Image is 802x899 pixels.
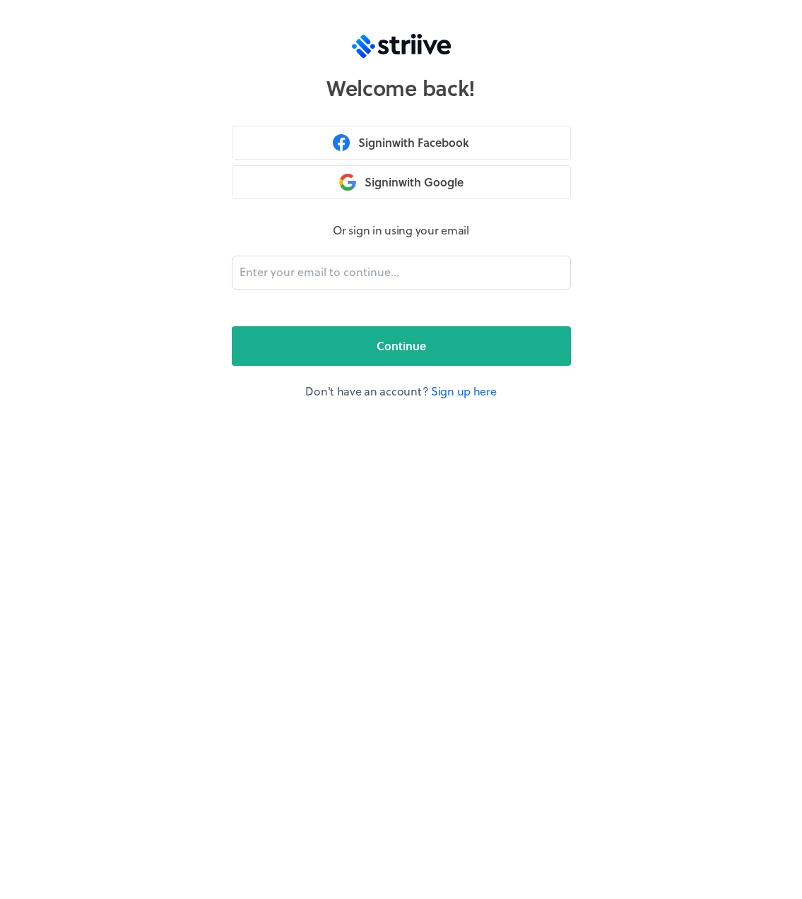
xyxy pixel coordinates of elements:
p: Don't have an account? [232,383,571,400]
img: logo-trans.svg [352,34,451,58]
a: Sign up here [431,383,497,399]
p: Or sign in using your email [232,222,571,239]
button: Signinwith Google [232,165,571,199]
button: Continue [232,326,571,366]
span: Continue [377,338,426,355]
h1: Welcome back! [326,75,476,100]
button: Signinwith Facebook [232,126,571,160]
iframe: gist-messenger-bubble-iframe [761,858,795,892]
input: Enter your email to continue... [232,256,571,290]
